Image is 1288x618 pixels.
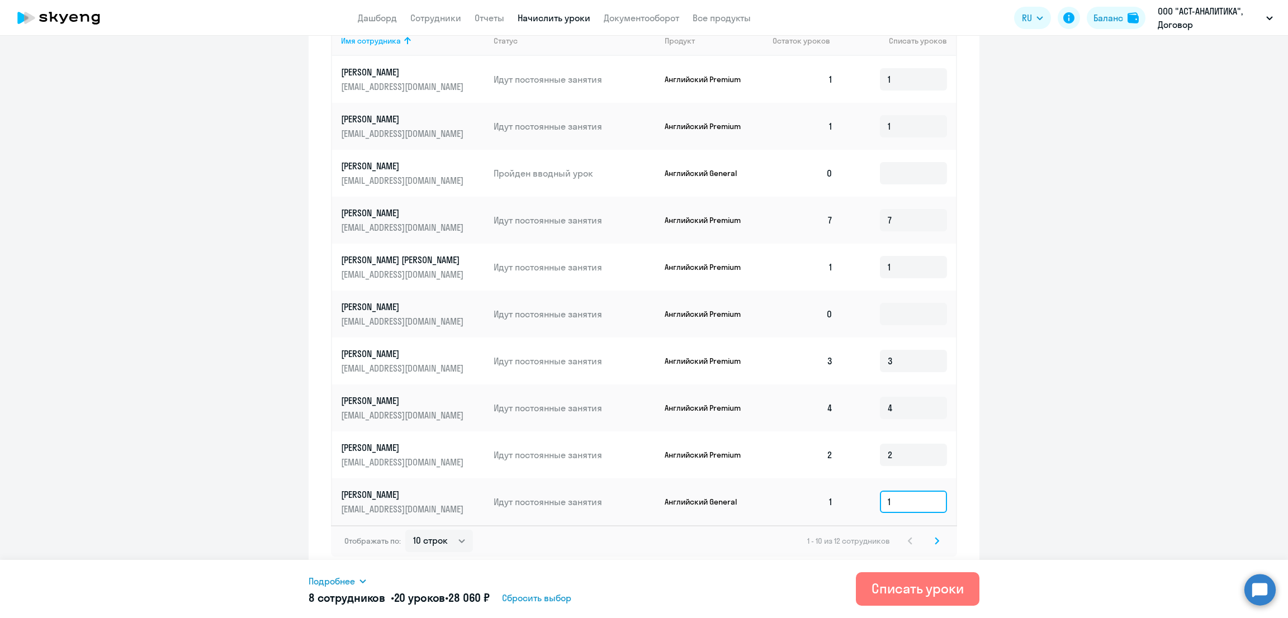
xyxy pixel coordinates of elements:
a: Отчеты [475,12,504,23]
td: 1 [764,56,842,103]
td: 4 [764,384,842,431]
a: Все продукты [693,12,751,23]
td: 0 [764,150,842,197]
td: 1 [764,478,842,525]
p: Английский Premium [665,262,749,272]
span: 28 060 ₽ [448,591,490,605]
p: [PERSON_NAME] [341,394,466,407]
td: 7 [764,197,842,244]
p: Английский General [665,168,749,178]
p: Английский Premium [665,450,749,460]
p: [EMAIL_ADDRESS][DOMAIN_NAME] [341,80,466,93]
th: Списать уроков [842,26,956,56]
p: Английский Premium [665,356,749,366]
span: RU [1022,11,1032,25]
span: Подробнее [309,574,355,588]
a: [PERSON_NAME] [PERSON_NAME][EMAIL_ADDRESS][DOMAIN_NAME] [341,254,485,281]
p: Идут постоянные занятия [494,73,656,85]
td: 1 [764,244,842,291]
div: Баланс [1093,11,1123,25]
button: Списать уроки [856,572,979,606]
p: Идут постоянные занятия [494,261,656,273]
a: Документооборот [604,12,679,23]
div: Статус [494,36,656,46]
td: 0 [764,291,842,337]
p: Английский General [665,497,749,507]
p: [PERSON_NAME] [341,301,466,313]
a: [PERSON_NAME][EMAIL_ADDRESS][DOMAIN_NAME] [341,301,485,327]
div: Остаток уроков [773,36,842,46]
button: Балансbalance [1087,7,1145,29]
p: [EMAIL_ADDRESS][DOMAIN_NAME] [341,127,466,140]
p: [EMAIL_ADDRESS][DOMAIN_NAME] [341,456,466,468]
p: [PERSON_NAME] [PERSON_NAME] [341,254,466,266]
img: balance [1128,12,1139,23]
span: Сбросить выбор [502,591,571,605]
p: [PERSON_NAME] [341,441,466,454]
p: Идут постоянные занятия [494,496,656,508]
p: [EMAIL_ADDRESS][DOMAIN_NAME] [341,221,466,234]
a: Дашборд [358,12,397,23]
p: [EMAIL_ADDRESS][DOMAIN_NAME] [341,315,466,327]
p: [EMAIL_ADDRESS][DOMAIN_NAME] [341,409,466,421]
span: Отображать по: [344,536,401,546]
button: RU [1014,7,1051,29]
p: Идут постоянные занятия [494,120,656,132]
span: Остаток уроков [773,36,830,46]
a: [PERSON_NAME][EMAIL_ADDRESS][DOMAIN_NAME] [341,488,485,515]
a: [PERSON_NAME][EMAIL_ADDRESS][DOMAIN_NAME] [341,348,485,374]
div: Продукт [665,36,695,46]
h5: 8 сотрудников • • [309,590,490,606]
p: Пройден вводный урок [494,167,656,179]
p: [PERSON_NAME] [341,348,466,360]
div: Имя сотрудника [341,36,485,46]
a: [PERSON_NAME][EMAIL_ADDRESS][DOMAIN_NAME] [341,441,485,468]
a: [PERSON_NAME][EMAIL_ADDRESS][DOMAIN_NAME] [341,113,485,140]
a: [PERSON_NAME][EMAIL_ADDRESS][DOMAIN_NAME] [341,66,485,93]
div: Продукт [665,36,764,46]
div: Статус [494,36,518,46]
p: [EMAIL_ADDRESS][DOMAIN_NAME] [341,174,466,187]
p: [PERSON_NAME] [341,488,466,501]
p: [EMAIL_ADDRESS][DOMAIN_NAME] [341,268,466,281]
p: ООО "АСТ-АНАЛИТИКА", Договор [1158,4,1262,31]
div: Имя сотрудника [341,36,401,46]
button: ООО "АСТ-АНАЛИТИКА", Договор [1152,4,1278,31]
p: Английский Premium [665,403,749,413]
p: Английский Premium [665,74,749,84]
p: Идут постоянные занятия [494,308,656,320]
span: 1 - 10 из 12 сотрудников [807,536,890,546]
a: Сотрудники [410,12,461,23]
p: Идут постоянные занятия [494,402,656,414]
span: 20 уроков [394,591,446,605]
p: Английский Premium [665,121,749,131]
a: [PERSON_NAME][EMAIL_ADDRESS][DOMAIN_NAME] [341,394,485,421]
p: Идут постоянные занятия [494,355,656,367]
td: 2 [764,431,842,478]
td: 3 [764,337,842,384]
p: Идут постоянные занятия [494,449,656,461]
td: 1 [764,103,842,150]
p: Идут постоянные занятия [494,214,656,226]
a: Начислить уроки [518,12,590,23]
p: [EMAIL_ADDRESS][DOMAIN_NAME] [341,362,466,374]
p: [PERSON_NAME] [341,113,466,125]
p: [PERSON_NAME] [341,207,466,219]
p: [PERSON_NAME] [341,66,466,78]
p: Английский Premium [665,215,749,225]
a: [PERSON_NAME][EMAIL_ADDRESS][DOMAIN_NAME] [341,207,485,234]
p: Английский Premium [665,309,749,319]
div: Списать уроки [872,579,964,597]
p: [PERSON_NAME] [341,160,466,172]
p: [EMAIL_ADDRESS][DOMAIN_NAME] [341,503,466,515]
a: [PERSON_NAME][EMAIL_ADDRESS][DOMAIN_NAME] [341,160,485,187]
